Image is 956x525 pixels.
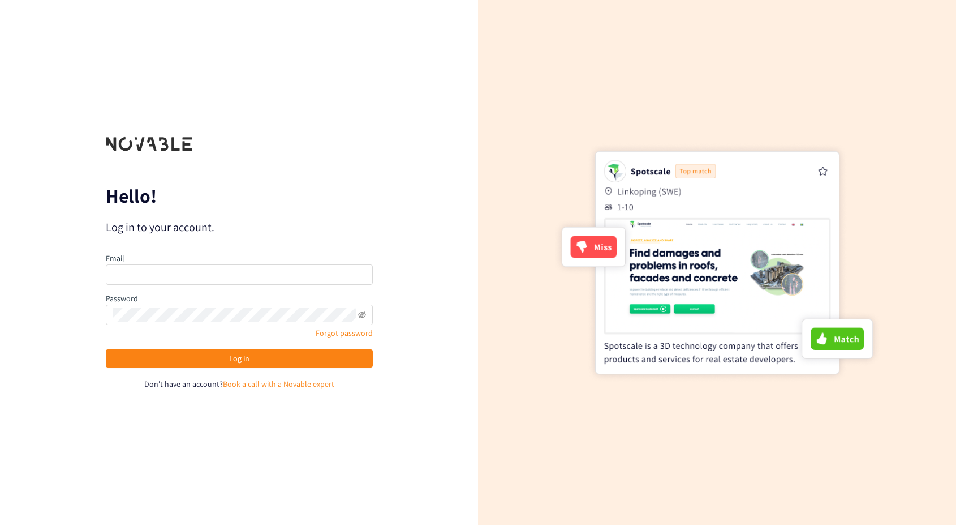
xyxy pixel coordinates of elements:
[106,293,138,304] label: Password
[106,187,373,205] p: Hello!
[223,379,334,389] a: Book a call with a Novable expert
[106,253,124,263] label: Email
[316,328,373,338] a: Forgot password
[229,352,249,365] span: Log in
[106,219,373,235] p: Log in to your account.
[106,349,373,368] button: Log in
[358,311,366,319] span: eye-invisible
[144,379,223,389] span: Don't have an account?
